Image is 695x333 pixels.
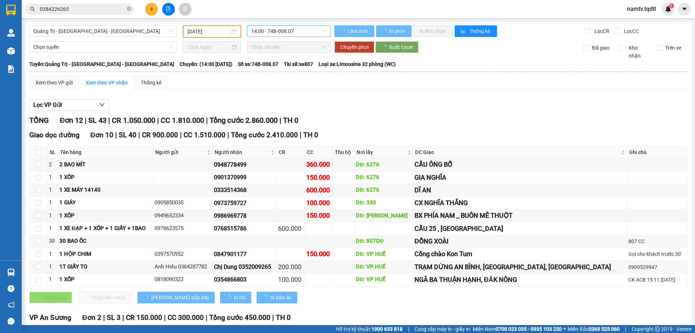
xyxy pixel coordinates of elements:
span: | [300,131,302,139]
span: Giao: [55,23,92,38]
strong: 1900 633 818 [371,326,403,332]
span: Tổng cước 2.410.000 [231,131,298,139]
div: NGÃ BA THUẬN HẠNH, ĐĂK NÔNG [414,275,626,285]
th: Tên hàng [58,146,153,158]
div: 1 [49,263,57,271]
div: 1 [49,173,57,182]
span: 200.000 [31,41,56,49]
span: | [180,131,182,139]
span: In biên lai [270,294,291,301]
span: TH 0 [303,131,318,139]
div: 0397570952 [155,250,211,259]
div: 100.000 [306,198,332,208]
div: CX NGHĨA THẮNG [414,198,626,208]
span: 1 [670,3,673,8]
div: Chị Dung 0352009265 [214,262,275,271]
div: CẦU ÔNG BỐ [414,159,626,170]
div: 0978623575 [155,224,211,233]
div: 1 [49,186,57,195]
div: DĨ AN [414,185,626,195]
span: TH 0 [276,313,291,322]
div: 0333514368 [214,186,275,195]
button: Lọc VP Gửi [29,99,109,111]
button: In biên lai [257,292,297,303]
span: CC 1.810.000 [161,116,204,125]
span: | [108,116,110,125]
span: | [206,116,208,125]
div: Anh Hiếu 0364287782 [155,263,211,271]
div: 1 [49,224,57,233]
div: Thống kê [141,79,161,87]
div: 1 XỐP [59,173,152,182]
div: DĐ: 6276 [356,173,412,182]
span: loading [262,295,270,300]
div: 1T GIẤY TO [59,263,152,271]
div: DĐ: 807DĐ [356,237,412,246]
span: question-circle [8,285,14,292]
span: Đơn 2 [82,313,101,322]
span: 0 [14,41,18,49]
button: In phơi [376,25,412,37]
button: Nhập kho nhận [77,292,132,303]
span: | [122,313,124,322]
span: 0 [27,50,31,58]
span: | [206,313,207,322]
div: 0818090322 [155,275,211,284]
sup: 1 [669,3,674,8]
div: DĐ: 6276 [356,186,412,195]
div: TRẠM DỪNG AN BÌNH, [GEOGRAPHIC_DATA], [GEOGRAPHIC_DATA] [414,262,626,272]
div: 0973759727 [214,199,275,208]
button: caret-down [678,3,691,16]
div: ĐỒNG XOÀI [414,236,626,246]
button: bar-chartThống kê [455,25,497,37]
div: 0847901177 [214,250,275,259]
div: 0948778499 [214,160,275,169]
span: loading [382,29,388,34]
span: | [157,116,159,125]
div: 150.000 [306,172,332,183]
button: file-add [162,3,175,16]
span: | [408,325,409,333]
div: 600.000 [278,224,303,234]
strong: 0369 525 060 [589,326,620,332]
span: CC 300.000 [168,313,204,322]
span: Tổng cước 2.860.000 [210,116,278,125]
span: Trên xe [662,44,684,52]
span: Loại xe: Limousine 32 phòng (WC) [319,60,396,68]
th: CR [277,146,305,158]
span: PHONG ĐIỀN [55,22,92,38]
th: Thu hộ [333,146,355,158]
img: warehouse-icon [7,47,15,55]
span: Nơi lấy [357,148,405,156]
div: 1 [49,199,57,207]
span: ĐC Giao [415,148,620,156]
span: loading [340,29,346,34]
button: In DS [220,292,251,303]
span: VP An Sương [29,313,71,322]
span: 0986552779 [3,22,43,30]
button: Làm mới [334,25,374,37]
span: Xuất Excel [389,43,413,51]
button: aim [179,3,191,16]
span: SL 40 [119,131,136,139]
b: Tuyến: Quảng Trị - [GEOGRAPHIC_DATA] - [GEOGRAPHIC_DATA] [29,61,174,67]
p: Gửi: [3,5,54,21]
span: close-circle [127,7,131,11]
button: Giao hàng [29,292,72,303]
img: solution-icon [7,65,15,73]
div: DĐ: VP HUẾ [356,250,412,259]
div: 30 [49,237,57,246]
div: 0768515786 [214,224,275,233]
span: namtv.tqdtl [621,4,662,13]
div: CK ACB 15:11 [DATE] [628,276,686,284]
p: Nhận: [55,4,106,12]
span: close-circle [127,6,131,13]
span: down [99,102,105,108]
span: Quảng Trị - Bình Dương - Bình Phước [33,26,173,37]
div: 2 BAO MÍT [59,161,152,169]
div: Xem theo VP nhận [86,79,128,87]
div: GIA NGHĨA [414,172,626,183]
div: 1 [49,275,57,284]
div: DĐ: [PERSON_NAME] [356,212,412,220]
span: message [8,318,14,325]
